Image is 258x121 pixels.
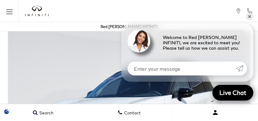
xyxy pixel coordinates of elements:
[101,24,157,29] a: Red [PERSON_NAME] INFINITI
[172,105,258,120] button: Open user profile menu
[123,110,141,115] span: Contact
[128,30,150,52] img: Agent profile photo
[236,62,247,75] a: Submit
[25,6,49,16] img: INFINITI
[38,110,53,115] span: Search
[216,89,250,96] span: Live Chat
[25,6,49,16] a: infiniti
[212,85,253,101] a: Live Chat
[128,62,236,75] input: Enter your message
[156,30,247,55] div: Welcome to Red [PERSON_NAME] INFINITI, we are excited to meet you! Please tell us how we can assi...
